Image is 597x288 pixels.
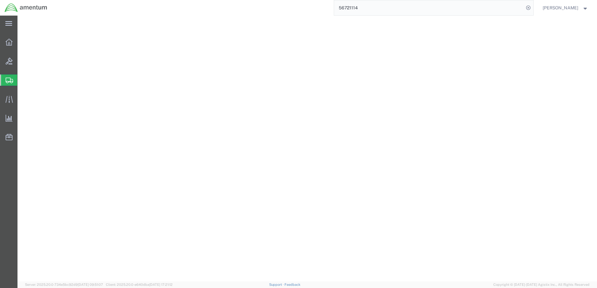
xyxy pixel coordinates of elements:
[106,283,173,286] span: Client: 2025.20.0-e640dba
[25,283,103,286] span: Server: 2025.20.0-734e5bc92d9
[149,283,173,286] span: [DATE] 17:21:12
[542,4,589,12] button: [PERSON_NAME]
[334,0,524,15] input: Search for shipment number, reference number
[284,283,300,286] a: Feedback
[17,16,597,281] iframe: FS Legacy Container
[78,283,103,286] span: [DATE] 09:51:07
[493,282,590,287] span: Copyright © [DATE]-[DATE] Agistix Inc., All Rights Reserved
[269,283,285,286] a: Support
[4,3,47,12] img: logo
[543,4,578,11] span: ADRIAN RODRIGUEZ, JR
